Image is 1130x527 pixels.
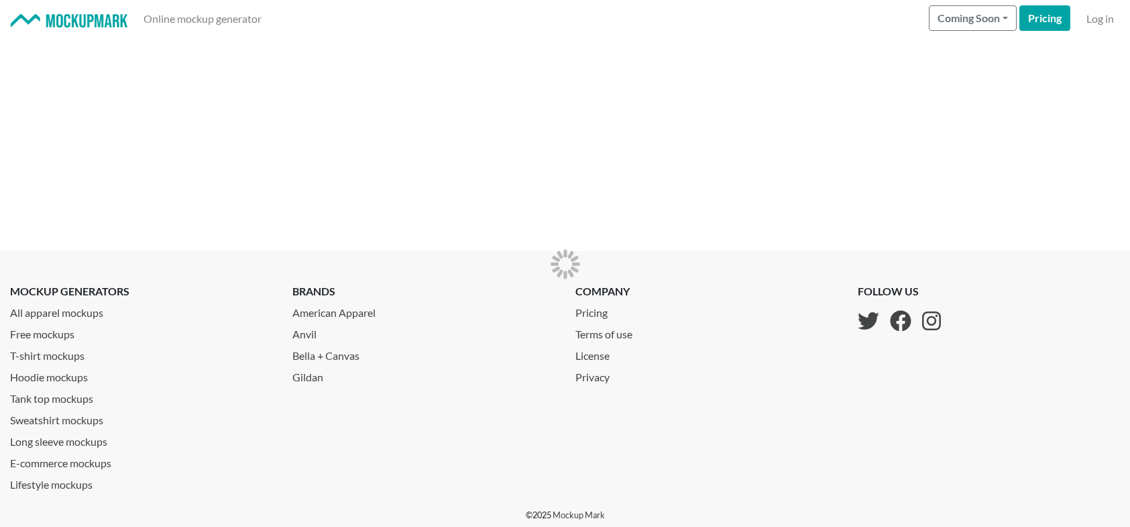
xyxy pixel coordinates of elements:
p: company [575,283,643,299]
a: Lifestyle mockups [10,471,272,493]
p: mockup generators [10,283,272,299]
a: Log in [1081,5,1119,32]
a: Hoodie mockups [10,364,272,385]
a: All apparel mockups [10,299,272,321]
a: Mockup Mark [553,510,605,520]
a: Anvil [292,321,555,342]
img: Mockup Mark [11,14,127,28]
p: follow us [858,283,941,299]
a: American Apparel [292,299,555,321]
button: Coming Soon [929,5,1017,31]
a: E-commerce mockups [10,450,272,471]
a: License [575,342,643,364]
a: Free mockups [10,321,272,342]
p: brands [292,283,555,299]
a: Terms of use [575,321,643,342]
a: Long sleeve mockups [10,428,272,450]
a: Pricing [1019,5,1070,31]
a: Online mockup generator [138,5,267,32]
a: Privacy [575,364,643,385]
a: Bella + Canvas [292,342,555,364]
a: Gildan [292,364,555,385]
a: Pricing [575,299,643,321]
a: T-shirt mockups [10,342,272,364]
a: Sweatshirt mockups [10,407,272,428]
p: © 2025 [526,509,605,522]
a: Tank top mockups [10,385,272,407]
